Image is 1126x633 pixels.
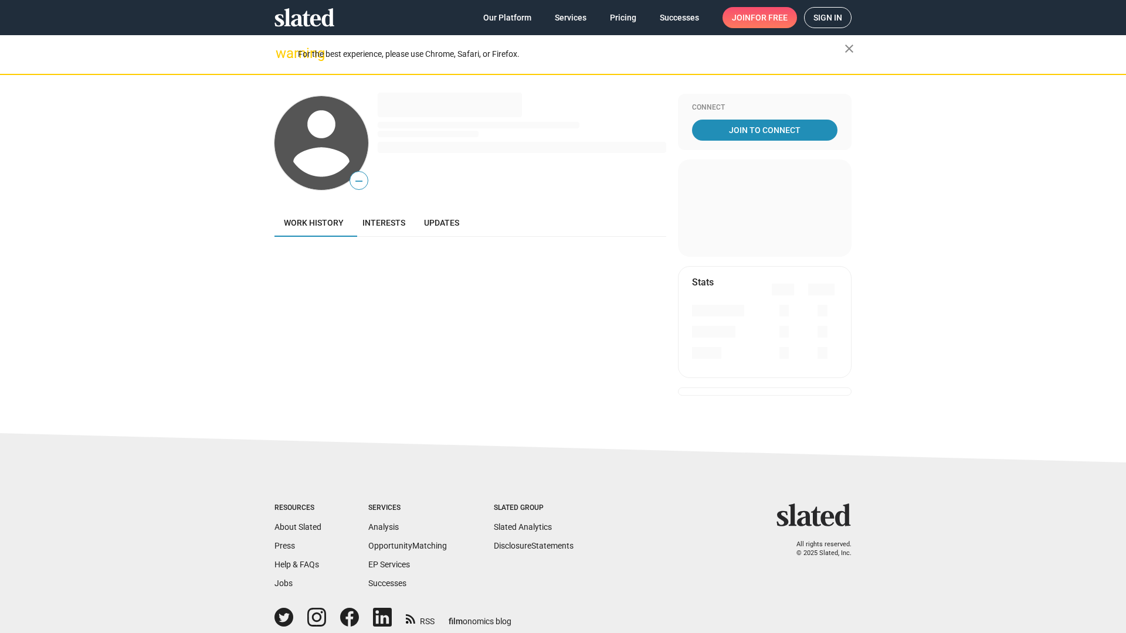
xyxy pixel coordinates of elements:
div: Connect [692,103,837,113]
span: Successes [660,7,699,28]
a: Successes [368,578,406,588]
a: OpportunityMatching [368,541,447,550]
span: film [449,617,463,626]
span: Updates [424,218,459,227]
div: For the best experience, please use Chrome, Safari, or Firefox. [298,46,844,62]
a: Pricing [601,7,646,28]
div: Services [368,503,447,513]
a: Interests [353,209,415,237]
span: for free [751,7,788,28]
span: Interests [362,218,405,227]
span: Join [732,7,788,28]
a: Join To Connect [692,120,837,141]
a: RSS [406,609,435,627]
span: Work history [284,218,344,227]
span: — [350,173,368,189]
a: Sign in [804,7,852,28]
span: Sign in [813,8,842,28]
a: Updates [415,209,469,237]
a: Services [545,7,596,28]
a: Successes [650,7,708,28]
span: Services [555,7,586,28]
a: About Slated [274,522,321,532]
mat-icon: warning [276,46,290,60]
a: Jobs [274,578,293,588]
a: filmonomics blog [449,607,511,627]
a: Help & FAQs [274,560,319,569]
mat-card-title: Stats [692,276,714,288]
div: Resources [274,503,321,513]
a: Our Platform [474,7,541,28]
span: Pricing [610,7,636,28]
a: Work history [274,209,353,237]
a: Analysis [368,522,399,532]
a: Press [274,541,295,550]
span: Our Platform [483,7,531,28]
div: Slated Group [494,503,574,513]
p: All rights reserved. © 2025 Slated, Inc. [784,540,852,557]
span: Join To Connect [694,120,835,141]
a: EP Services [368,560,410,569]
a: Joinfor free [723,7,797,28]
a: Slated Analytics [494,522,552,532]
mat-icon: close [842,42,856,56]
a: DisclosureStatements [494,541,574,550]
